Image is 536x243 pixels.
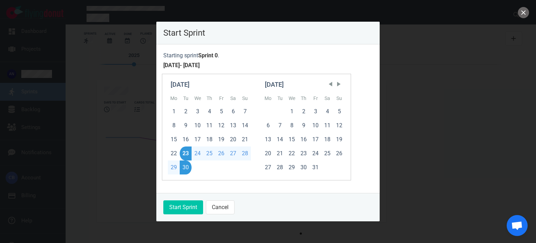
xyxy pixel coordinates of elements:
div: Mon Sep 01 2025 [168,105,180,119]
div: Mon Oct 13 2025 [262,133,274,146]
div: Fri Sep 19 2025 [215,133,227,146]
span: Previous Month [327,80,334,87]
div: Tue Oct 14 2025 [274,133,286,146]
div: Mon Sep 29 2025 [168,160,180,174]
div: Thu Sep 18 2025 [203,133,215,146]
div: Thu Oct 02 2025 [298,105,310,119]
p: Start Sprint [163,29,373,37]
div: Sat Oct 04 2025 [321,105,333,119]
span: Next Month [335,80,342,87]
div: Sun Oct 05 2025 [333,105,345,119]
div: Wed Oct 29 2025 [286,160,298,174]
div: Sun Sep 28 2025 [239,146,251,160]
abbr: Tuesday [183,95,188,101]
div: Fri Sep 05 2025 [215,105,227,119]
div: Tue Sep 30 2025 [180,160,192,174]
div: Sat Oct 18 2025 [321,133,333,146]
div: Fri Oct 03 2025 [310,105,321,119]
div: Mon Sep 15 2025 [168,133,180,146]
abbr: Thursday [207,95,212,101]
div: Wed Oct 15 2025 [286,133,298,146]
div: Mon Sep 22 2025 [168,146,180,160]
div: Sat Oct 11 2025 [321,119,333,133]
div: Wed Sep 10 2025 [192,119,203,133]
div: Fri Oct 10 2025 [310,119,321,133]
div: Thu Sep 04 2025 [203,105,215,119]
div: Tue Oct 07 2025 [274,119,286,133]
div: Sat Sep 27 2025 [227,146,239,160]
div: Wed Oct 08 2025 [286,119,298,133]
div: Fri Oct 31 2025 [310,160,321,174]
div: Fri Sep 26 2025 [215,146,227,160]
abbr: Wednesday [289,95,295,101]
div: Fri Oct 24 2025 [310,146,321,160]
div: Sun Sep 07 2025 [239,105,251,119]
div: Sat Sep 06 2025 [227,105,239,119]
div: Wed Sep 17 2025 [192,133,203,146]
div: Sun Sep 21 2025 [239,133,251,146]
div: Thu Oct 30 2025 [298,160,310,174]
div: Wed Oct 01 2025 [286,105,298,119]
div: [DATE] [265,80,342,90]
div: Sat Oct 25 2025 [321,146,333,160]
div: Thu Oct 23 2025 [298,146,310,160]
div: Sun Oct 26 2025 [333,146,345,160]
div: Sat Sep 20 2025 [227,133,239,146]
div: Thu Sep 11 2025 [203,119,215,133]
abbr: Friday [313,95,318,101]
div: Tue Oct 28 2025 [274,160,286,174]
div: Wed Sep 24 2025 [192,146,203,160]
div: Starting sprint . [163,51,373,60]
div: Tue Sep 16 2025 [180,133,192,146]
abbr: Sunday [242,95,248,101]
abbr: Friday [219,95,224,101]
div: Thu Sep 25 2025 [203,146,215,160]
div: Tue Oct 21 2025 [274,146,286,160]
abbr: Sunday [336,95,342,101]
abbr: Thursday [301,95,306,101]
div: Fri Sep 12 2025 [215,119,227,133]
div: Tue Sep 02 2025 [180,105,192,119]
abbr: Wednesday [194,95,201,101]
div: Sat Sep 13 2025 [227,119,239,133]
div: Fri Oct 17 2025 [310,133,321,146]
abbr: Saturday [325,95,330,101]
div: Mon Oct 06 2025 [262,119,274,133]
div: [DATE] [171,80,248,90]
button: Start Sprint [163,200,203,214]
abbr: Tuesday [277,95,283,101]
div: Sun Oct 12 2025 [333,119,345,133]
abbr: Saturday [230,95,236,101]
div: Wed Sep 03 2025 [192,105,203,119]
div: Wed Oct 22 2025 [286,146,298,160]
div: Mon Sep 08 2025 [168,119,180,133]
div: Mon Oct 20 2025 [262,146,274,160]
strong: Sprint 0 [198,52,218,59]
div: Mon Oct 27 2025 [262,160,274,174]
div: Tue Sep 09 2025 [180,119,192,133]
div: Thu Oct 09 2025 [298,119,310,133]
div: Sun Oct 19 2025 [333,133,345,146]
div: Thu Oct 16 2025 [298,133,310,146]
button: close [518,7,529,18]
div: Tue Sep 23 2025 [180,146,192,160]
div: Open chat [507,215,528,236]
abbr: Monday [170,95,177,101]
strong: [DATE] - [DATE] [163,62,200,69]
abbr: Monday [265,95,271,101]
div: Sun Sep 14 2025 [239,119,251,133]
button: Cancel [206,200,234,214]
